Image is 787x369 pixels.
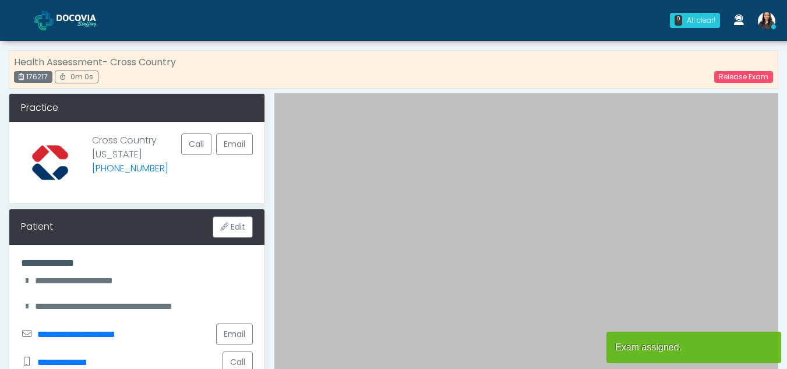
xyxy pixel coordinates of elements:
div: All clear! [687,15,715,26]
div: 176217 [14,71,52,83]
div: Patient [21,220,53,234]
img: Provider image [21,133,79,192]
img: Docovia [57,15,115,26]
a: [PHONE_NUMBER] [92,161,168,175]
div: 0 [675,15,682,26]
a: 0 All clear! [663,8,727,33]
a: Email [216,324,253,345]
a: Email [216,133,253,155]
img: Viral Patel [758,12,775,30]
a: Docovia [34,1,115,39]
a: Release Exam [714,71,773,83]
img: Docovia [34,11,54,30]
span: 0m 0s [70,72,93,82]
button: Edit [213,216,253,238]
div: Practice [9,94,264,122]
strong: Health Assessment- Cross Country [14,55,176,69]
p: Cross Country [US_STATE] [92,133,168,182]
button: Call [181,133,211,155]
article: Exam assigned. [606,332,781,363]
